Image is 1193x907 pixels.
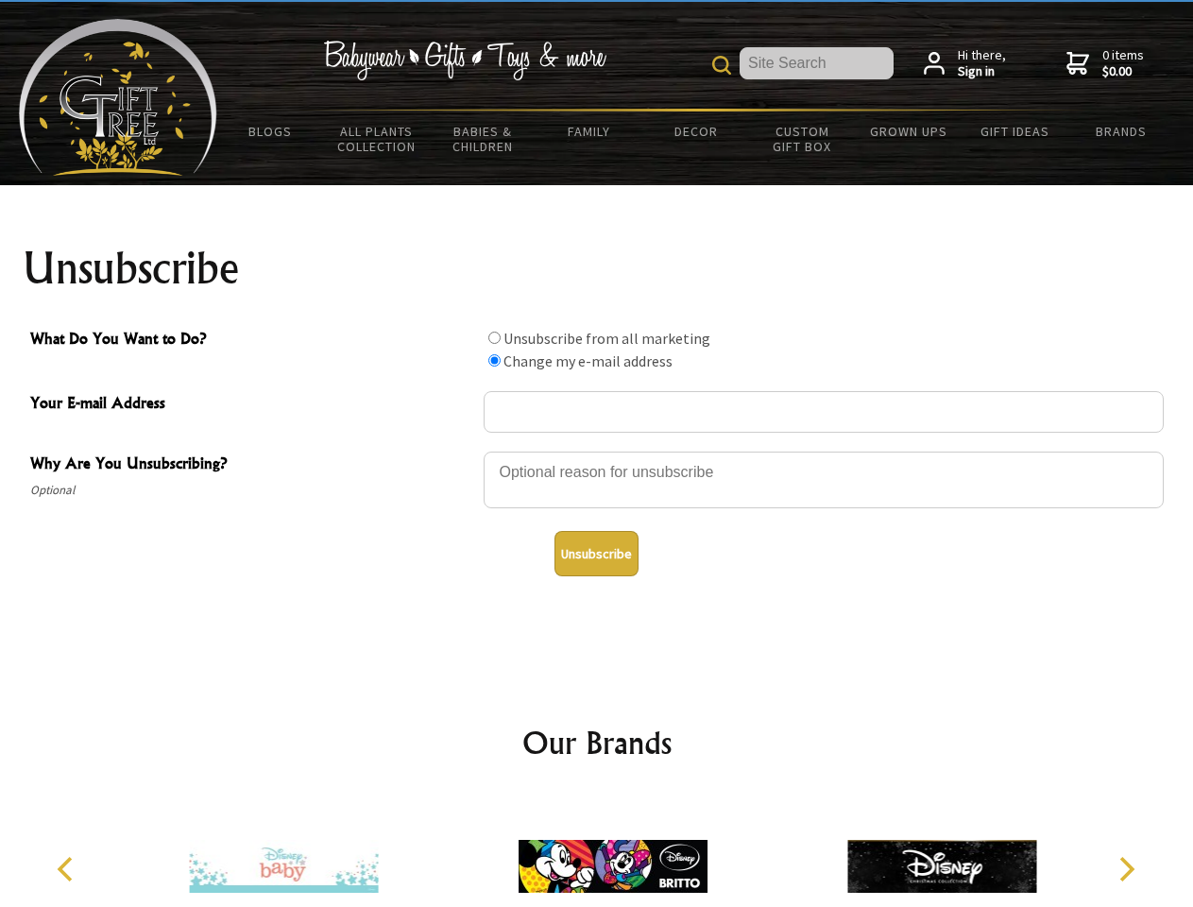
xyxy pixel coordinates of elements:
[958,47,1006,80] span: Hi there,
[323,41,606,80] img: Babywear - Gifts - Toys & more
[30,327,474,354] span: What Do You Want to Do?
[47,848,89,890] button: Previous
[749,111,856,166] a: Custom Gift Box
[38,720,1156,765] h2: Our Brands
[554,531,639,576] button: Unsubscribe
[962,111,1068,151] a: Gift Ideas
[1102,63,1144,80] strong: $0.00
[488,354,501,367] input: What Do You Want to Do?
[537,111,643,151] a: Family
[30,391,474,419] span: Your E-mail Address
[488,332,501,344] input: What Do You Want to Do?
[23,246,1171,291] h1: Unsubscribe
[484,452,1164,508] textarea: Why Are You Unsubscribing?
[958,63,1006,80] strong: Sign in
[430,111,537,166] a: Babies & Children
[1102,46,1144,80] span: 0 items
[740,47,894,79] input: Site Search
[1105,848,1147,890] button: Next
[324,111,431,166] a: All Plants Collection
[30,452,474,479] span: Why Are You Unsubscribing?
[1066,47,1144,80] a: 0 items$0.00
[30,479,474,502] span: Optional
[855,111,962,151] a: Grown Ups
[1068,111,1175,151] a: Brands
[924,47,1006,80] a: Hi there,Sign in
[503,351,673,370] label: Change my e-mail address
[503,329,710,348] label: Unsubscribe from all marketing
[19,19,217,176] img: Babyware - Gifts - Toys and more...
[484,391,1164,433] input: Your E-mail Address
[217,111,324,151] a: BLOGS
[712,56,731,75] img: product search
[642,111,749,151] a: Decor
